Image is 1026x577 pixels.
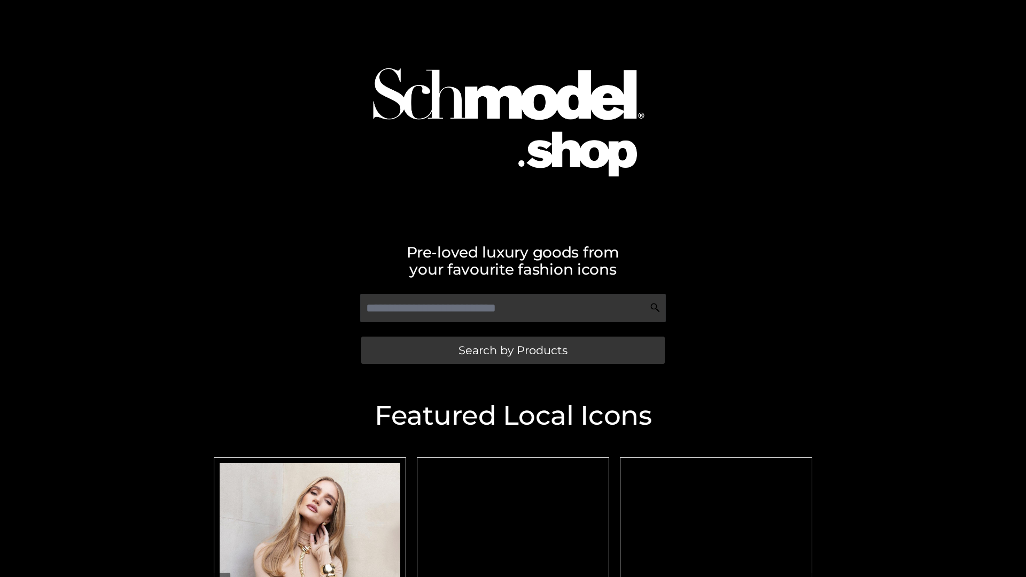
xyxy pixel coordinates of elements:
h2: Featured Local Icons​ [208,402,818,429]
a: Search by Products [361,337,665,364]
h2: Pre-loved luxury goods from your favourite fashion icons [208,244,818,278]
img: Search Icon [650,302,660,313]
span: Search by Products [458,345,568,356]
